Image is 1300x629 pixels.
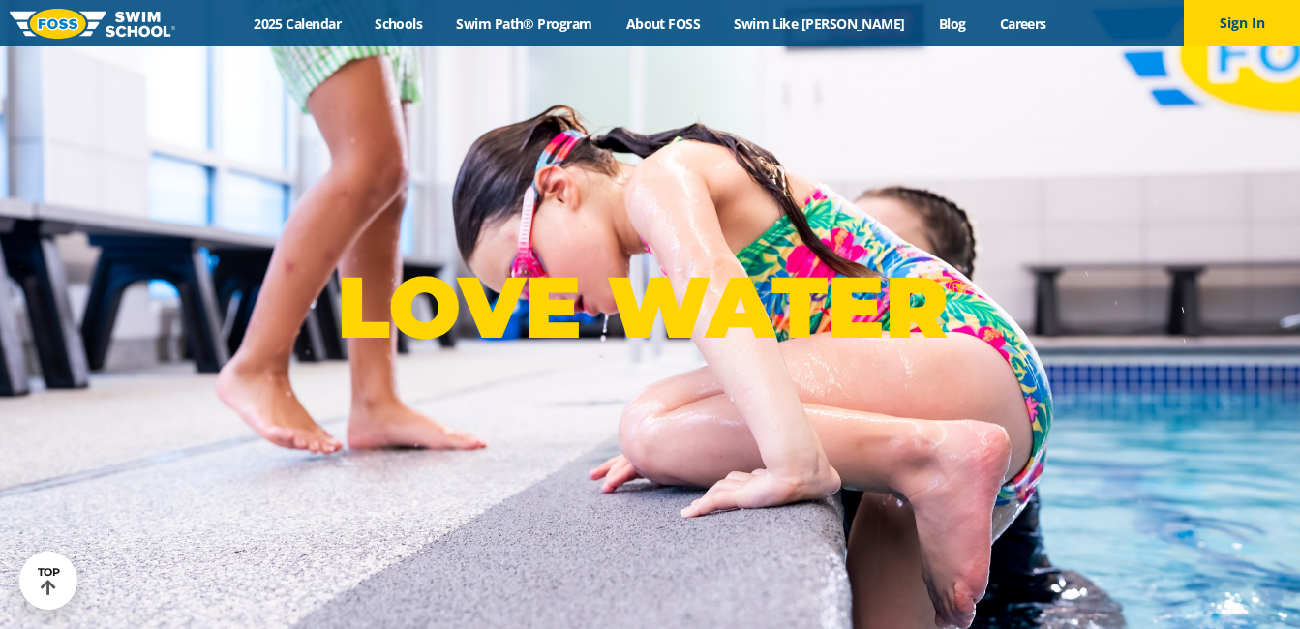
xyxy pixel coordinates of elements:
a: About FOSS [609,15,717,33]
div: TOP [38,566,60,596]
a: Careers [983,15,1063,33]
img: FOSS Swim School Logo [10,9,175,39]
a: Swim Like [PERSON_NAME] [717,15,922,33]
a: Swim Path® Program [439,15,609,33]
a: Schools [358,15,439,33]
p: LOVE WATER [337,255,963,359]
a: Blog [922,15,983,33]
sup: ® [948,275,963,299]
a: 2025 Calendar [237,15,358,33]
